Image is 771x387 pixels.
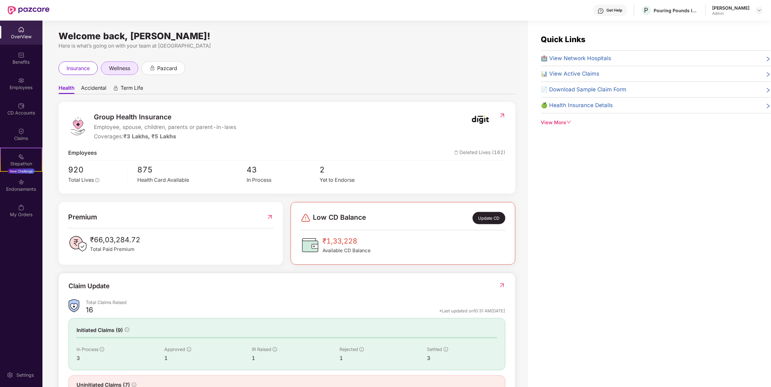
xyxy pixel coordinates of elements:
[712,5,750,11] div: [PERSON_NAME]
[499,282,505,289] img: RedirectIcon
[499,112,506,119] img: RedirectIcon
[94,123,236,132] span: Employee, spouse, children, parents or parent-in-laws
[68,234,87,253] img: PaidPremiumIcon
[95,178,99,182] span: info-circle
[59,33,515,39] div: Welcome back, [PERSON_NAME]!
[247,164,320,176] span: 43
[252,354,340,362] div: 1
[359,347,364,352] span: info-circle
[18,153,24,160] img: svg+xml;base64,PHN2ZyB4bWxucz0iaHR0cDovL3d3dy53My5vcmcvMjAwMC9zdmciIHdpZHRoPSIyMSIgaGVpZ2h0PSIyMC...
[766,87,771,94] span: right
[454,151,458,155] img: deleteIcon
[541,85,627,94] span: 📄 Download Sample Claim Form
[301,213,311,223] img: svg+xml;base64,PHN2ZyBpZD0iRGFuZ2VyLTMyeDMyIiB4bWxucz0iaHR0cDovL3d3dy53My5vcmcvMjAwMC9zdmciIHdpZH...
[8,6,50,14] img: New Pazcare Logo
[18,103,24,109] img: svg+xml;base64,PHN2ZyBpZD0iQ0RfQWNjb3VudHMiIGRhdGEtbmFtZT0iQ0QgQWNjb3VudHMiIHhtbG5zPSJodHRwOi8vd3...
[94,132,236,141] div: Coverages:
[14,372,36,378] div: Settings
[67,64,90,72] span: insurance
[18,77,24,84] img: svg+xml;base64,PHN2ZyBpZD0iRW1wbG95ZWVzIiB4bWxucz0iaHR0cDovL3d3dy53My5vcmcvMjAwMC9zdmciIHdpZHRoPS...
[340,346,358,352] span: Rejected
[77,326,123,334] span: Initiated Claims (9)
[427,346,442,352] span: Settled
[320,164,393,176] span: 2
[18,128,24,134] img: svg+xml;base64,PHN2ZyBpZD0iQ2xhaW0iIHhtbG5zPSJodHRwOi8vd3d3LnczLm9yZy8yMDAwL3N2ZyIgd2lkdGg9IjIwIi...
[18,52,24,58] img: svg+xml;base64,PHN2ZyBpZD0iQmVuZWZpdHMiIHhtbG5zPSJodHRwOi8vd3d3LnczLm9yZy8yMDAwL3N2ZyIgd2lkdGg9Ij...
[187,347,191,352] span: info-circle
[68,299,79,312] img: ClaimsSummaryIcon
[320,176,393,184] div: Yet to Endorse
[322,247,371,254] span: Available CD Balance
[164,346,186,352] span: Approved
[81,85,106,94] span: Accidental
[454,149,506,157] span: Deleted Lives (162)
[607,8,622,13] div: Get Help
[68,281,110,291] div: Claim Update
[137,176,247,184] div: Health Card Available
[766,102,771,110] span: right
[77,346,98,352] span: In Process
[1,161,42,167] div: Stepathon
[427,354,497,362] div: 3
[68,164,123,176] span: 920
[94,112,236,122] span: Group Health Insurance
[123,133,176,140] span: ₹3 Lakhs, ₹5 Lakhs
[68,149,97,157] span: Employees
[68,177,94,183] span: Total Lives
[86,299,505,305] div: Total Claims Raised
[247,176,320,184] div: In Process
[541,119,771,126] div: View More
[157,64,177,72] span: pazcard
[100,347,104,352] span: info-circle
[113,85,119,91] div: animation
[654,7,699,14] div: Pouring Pounds India Pvt Ltd (CashKaro and EarnKaro)
[598,8,604,14] img: svg+xml;base64,PHN2ZyBpZD0iSGVscC0zMngzMiIgeG1sbnM9Imh0dHA6Ly93d3cudzMub3JnLzIwMDAvc3ZnIiB3aWR0aD...
[18,26,24,33] img: svg+xml;base64,PHN2ZyBpZD0iSG9tZSIgeG1sbnM9Imh0dHA6Ly93d3cudzMub3JnLzIwMDAvc3ZnIiB3aWR0aD0iMjAiIG...
[86,305,93,316] div: 16
[322,235,371,247] span: ₹1,33,228
[90,234,140,245] span: ₹66,03,284.72
[132,382,136,387] span: info-circle
[121,85,143,94] span: Term Life
[440,308,505,314] div: *Last updated on 10:31 AM[DATE]
[273,347,277,352] span: info-circle
[567,120,571,124] span: down
[8,169,35,174] div: New Challenge
[59,85,75,94] span: Health
[541,54,612,63] span: 🏥 View Network Hospitals
[109,64,130,72] span: wellness
[473,212,505,224] div: Update CD
[150,65,155,71] div: animation
[757,8,762,13] img: svg+xml;base64,PHN2ZyBpZD0iRHJvcGRvd24tMzJ4MzIiIHhtbG5zPSJodHRwOi8vd3d3LnczLm9yZy8yMDAwL3N2ZyIgd2...
[77,354,164,362] div: 3
[18,179,24,185] img: svg+xml;base64,PHN2ZyBpZD0iRW5kb3JzZW1lbnRzIiB4bWxucz0iaHR0cDovL3d3dy53My5vcmcvMjAwMC9zdmciIHdpZH...
[267,212,273,222] img: RedirectIcon
[766,71,771,78] span: right
[541,101,613,110] span: 🍏 Health Insurance Details
[541,69,600,78] span: 📊 View Active Claims
[301,235,320,255] img: CDBalanceIcon
[252,346,271,352] span: IR Raised
[468,112,493,128] img: insurerIcon
[68,212,97,222] span: Premium
[7,372,13,378] img: svg+xml;base64,PHN2ZyBpZD0iU2V0dGluZy0yMHgyMCIgeG1sbnM9Imh0dHA6Ly93d3cudzMub3JnLzIwMDAvc3ZnIiB3aW...
[59,42,515,50] div: Here is what’s going on with your team at [GEOGRAPHIC_DATA]
[137,164,247,176] span: 875
[68,116,87,136] img: logo
[18,204,24,211] img: svg+xml;base64,PHN2ZyBpZD0iTXlfT3JkZXJzIiBkYXRhLW5hbWU9Ik15IE9yZGVycyIgeG1sbnM9Imh0dHA6Ly93d3cudz...
[340,354,427,362] div: 1
[90,245,140,253] span: Total Paid Premium
[313,212,366,224] span: Low CD Balance
[444,347,448,352] span: info-circle
[644,6,649,14] span: P
[766,55,771,63] span: right
[125,327,129,332] span: info-circle
[164,354,252,362] div: 1
[712,11,750,16] div: Admin
[541,35,586,44] span: Quick Links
